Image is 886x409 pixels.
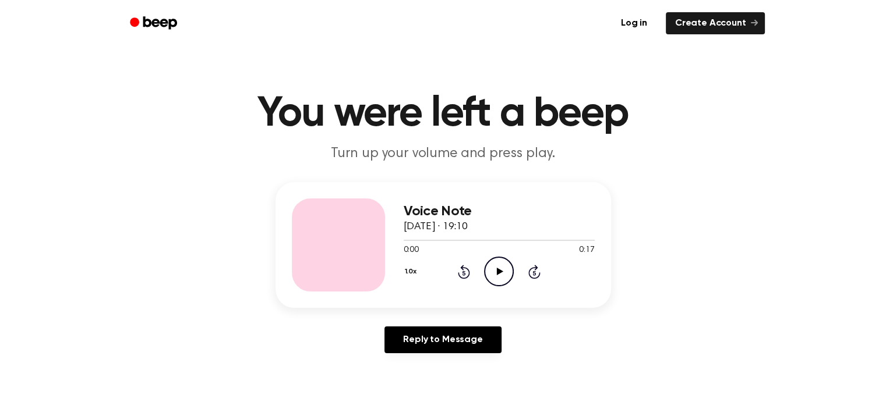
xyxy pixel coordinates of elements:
[404,222,468,232] span: [DATE] · 19:10
[145,93,742,135] h1: You were left a beep
[404,262,421,282] button: 1.0x
[404,204,595,219] h3: Voice Note
[220,144,667,163] p: Turn up your volume and press play.
[122,12,188,35] a: Beep
[609,10,659,37] a: Log in
[404,244,419,257] span: 0:00
[384,326,501,353] a: Reply to Message
[579,244,594,257] span: 0:17
[666,12,765,34] a: Create Account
